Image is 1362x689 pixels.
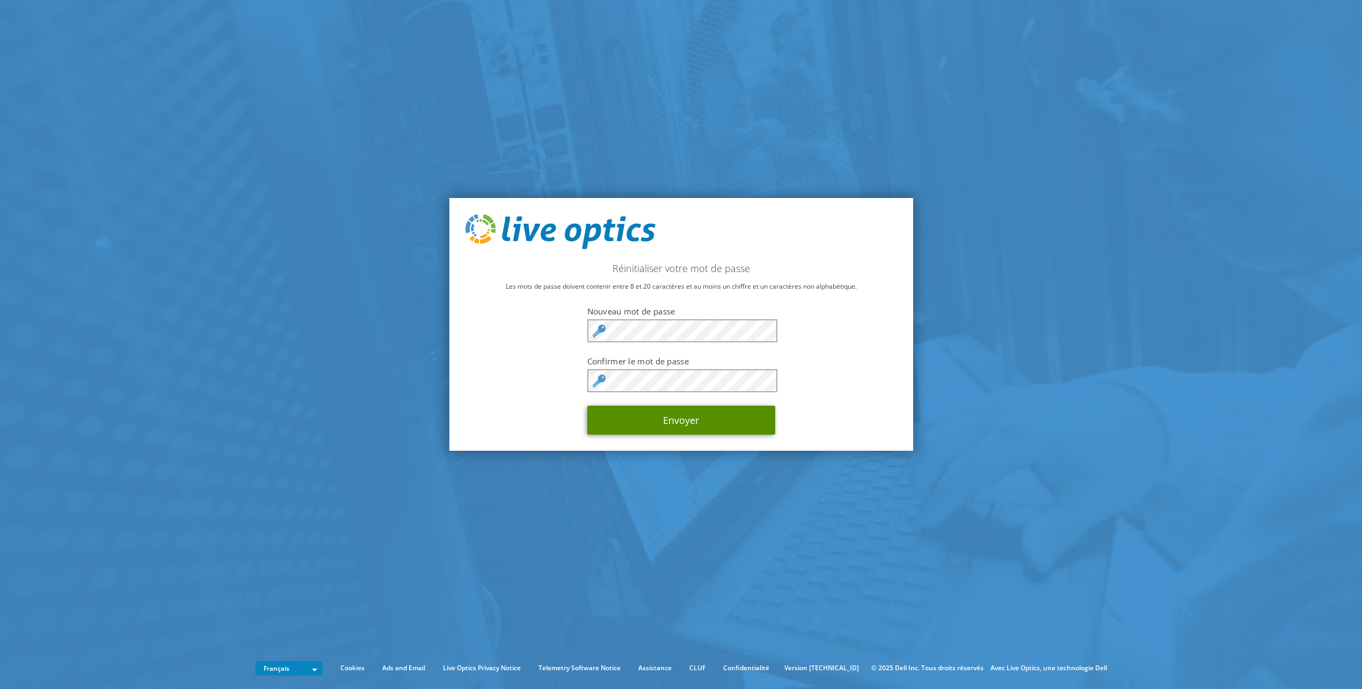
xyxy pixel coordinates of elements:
p: Les mots de passe doivent contenir entre 8 et 20 caractères et au moins un chiffre et un caractèr... [465,281,897,292]
a: Cookies [332,662,373,674]
button: Envoyer [587,406,775,435]
label: Confirmer le mot de passe [587,356,775,367]
h2: Réinitialiser votre mot de passe [465,262,897,274]
a: Confidentialité [715,662,777,674]
a: Live Optics Privacy Notice [435,662,529,674]
img: live_optics_svg.svg [465,214,655,250]
a: CLUF [681,662,713,674]
li: Version [TECHNICAL_ID] [779,662,864,674]
a: Telemetry Software Notice [530,662,629,674]
li: © 2025 Dell Inc. Tous droits réservés [866,662,989,674]
li: Avec Live Optics, une technologie Dell [990,662,1107,674]
a: Ads and Email [374,662,433,674]
label: Nouveau mot de passe [587,306,775,317]
a: Assistance [630,662,680,674]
